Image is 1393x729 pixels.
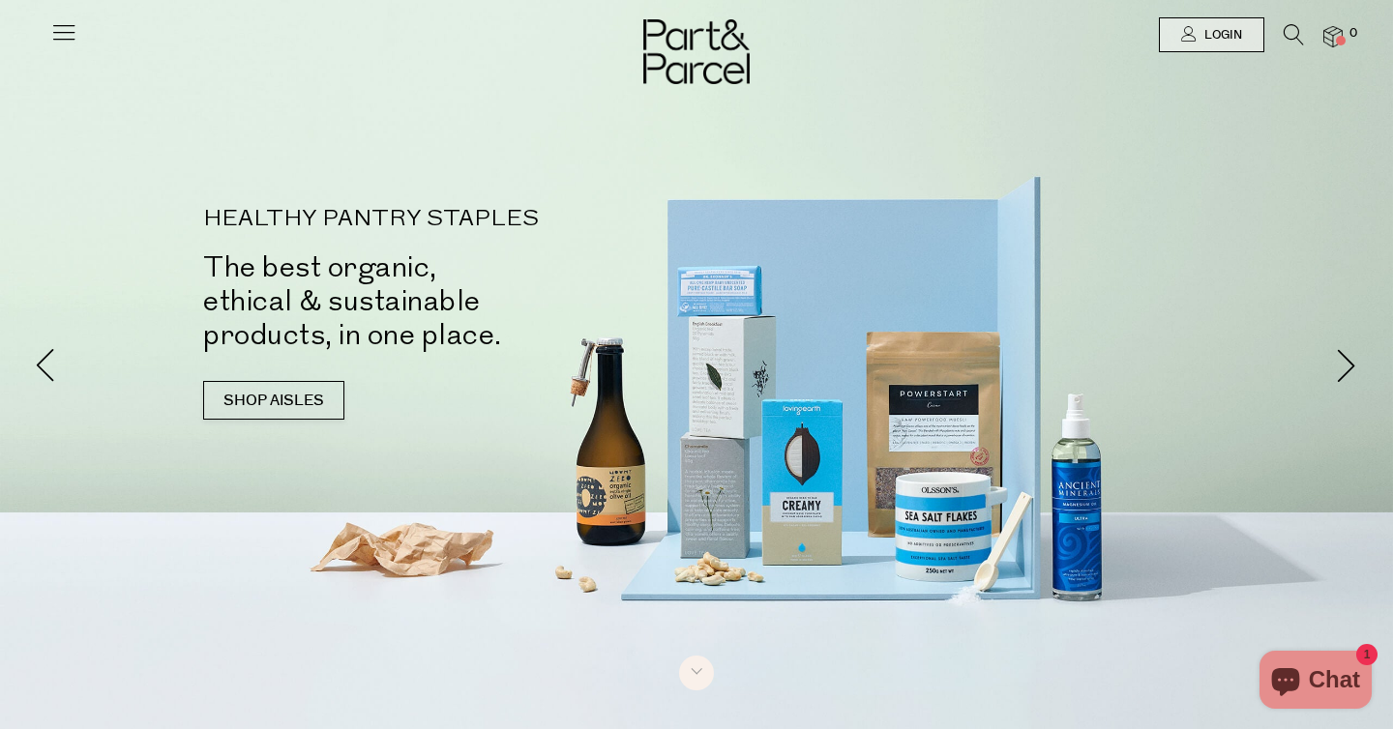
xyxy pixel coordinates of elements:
[1159,17,1264,52] a: Login
[643,19,750,84] img: Part&Parcel
[1200,27,1242,44] span: Login
[1345,25,1362,43] span: 0
[203,381,344,420] a: SHOP AISLES
[1254,651,1378,714] inbox-online-store-chat: Shopify online store chat
[203,208,726,231] p: HEALTHY PANTRY STAPLES
[1323,26,1343,46] a: 0
[203,250,726,352] h2: The best organic, ethical & sustainable products, in one place.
